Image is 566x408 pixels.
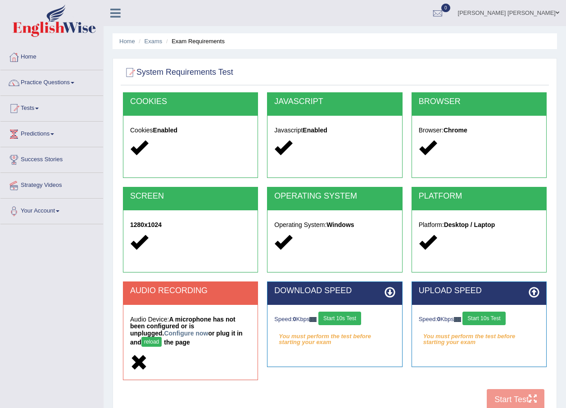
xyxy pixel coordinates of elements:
[462,312,505,325] button: Start 10s Test
[153,127,177,134] strong: Enabled
[274,127,395,134] h5: Javascript
[123,66,233,79] h2: System Requirements Test
[274,286,395,295] h2: DOWNLOAD SPEED
[444,127,467,134] strong: Chrome
[274,312,395,327] div: Speed: Kbps
[444,221,495,228] strong: Desktop / Laptop
[441,4,450,12] span: 0
[326,221,354,228] strong: Windows
[0,173,103,195] a: Strategy Videos
[119,38,135,45] a: Home
[130,316,251,349] h5: Audio Device:
[419,192,539,201] h2: PLATFORM
[419,286,539,295] h2: UPLOAD SPEED
[0,70,103,93] a: Practice Questions
[130,192,251,201] h2: SCREEN
[274,330,395,343] em: You must perform the test before starting your exam
[309,317,317,322] img: ajax-loader-fb-connection.gif
[303,127,327,134] strong: Enabled
[0,199,103,221] a: Your Account
[164,330,208,337] a: Configure now
[274,97,395,106] h2: JAVASCRIPT
[419,330,539,343] em: You must perform the test before starting your exam
[274,222,395,228] h5: Operating System:
[130,221,162,228] strong: 1280x1024
[274,192,395,201] h2: OPERATING SYSTEM
[0,147,103,170] a: Success Stories
[419,312,539,327] div: Speed: Kbps
[130,127,251,134] h5: Cookies
[454,317,461,322] img: ajax-loader-fb-connection.gif
[0,45,103,67] a: Home
[130,316,243,346] strong: A microphone has not been configured or is unplugged. or plug it in and the page
[130,286,251,295] h2: AUDIO RECORDING
[437,316,440,322] strong: 0
[0,96,103,118] a: Tests
[419,222,539,228] h5: Platform:
[0,122,103,144] a: Predictions
[318,312,361,325] button: Start 10s Test
[130,97,251,106] h2: COOKIES
[164,37,225,45] li: Exam Requirements
[141,337,162,347] button: reload
[419,97,539,106] h2: BROWSER
[419,127,539,134] h5: Browser:
[293,316,296,322] strong: 0
[145,38,163,45] a: Exams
